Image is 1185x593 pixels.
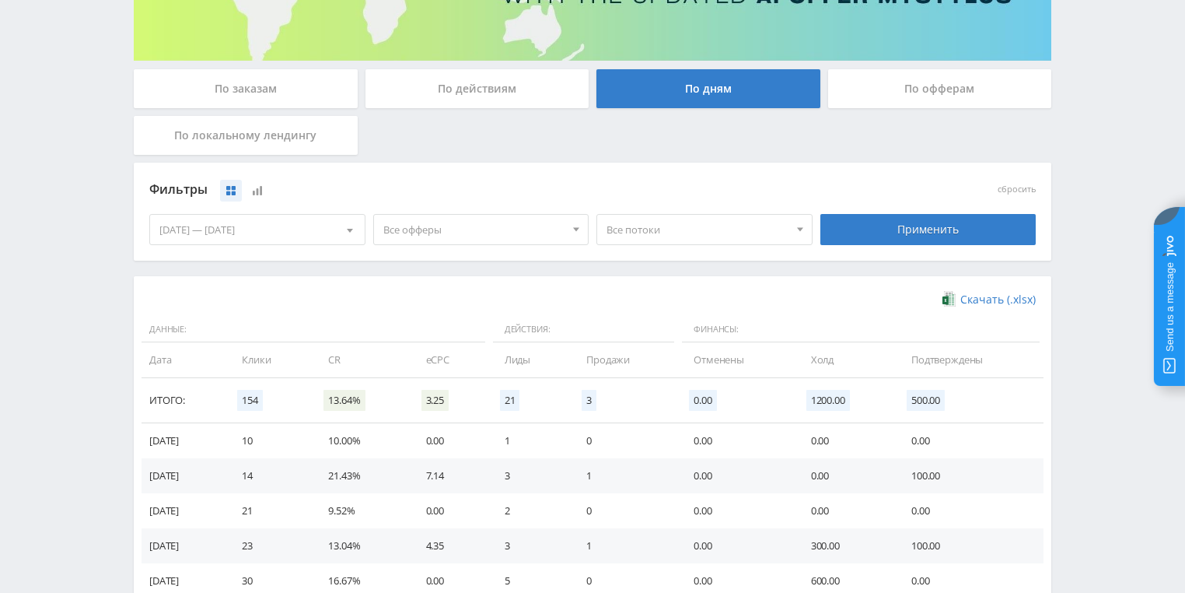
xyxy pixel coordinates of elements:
[678,493,795,528] td: 0.00
[571,458,678,493] td: 1
[313,528,410,563] td: 13.04%
[795,493,896,528] td: 0.00
[596,69,820,108] div: По дням
[226,458,313,493] td: 14
[571,342,678,377] td: Продажи
[828,69,1052,108] div: По офферам
[226,493,313,528] td: 21
[678,423,795,458] td: 0.00
[582,390,596,411] span: 3
[896,458,1043,493] td: 100.00
[489,342,571,377] td: Лиды
[150,215,365,244] div: [DATE] — [DATE]
[689,390,716,411] span: 0.00
[795,528,896,563] td: 300.00
[896,493,1043,528] td: 0.00
[998,184,1036,195] button: сбросить
[142,317,485,343] span: Данные:
[411,423,489,458] td: 0.00
[411,493,489,528] td: 0.00
[142,423,226,458] td: [DATE]
[678,458,795,493] td: 0.00
[313,493,410,528] td: 9.52%
[142,342,226,377] td: Дата
[795,423,896,458] td: 0.00
[806,390,850,411] span: 1200.00
[313,342,410,377] td: CR
[907,390,945,411] span: 500.00
[571,528,678,563] td: 1
[226,342,313,377] td: Клики
[678,342,795,377] td: Отменены
[896,528,1043,563] td: 100.00
[142,378,226,423] td: Итого:
[571,423,678,458] td: 0
[820,214,1036,245] div: Применить
[500,390,520,411] span: 21
[795,342,896,377] td: Холд
[142,493,226,528] td: [DATE]
[606,215,788,244] span: Все потоки
[489,458,571,493] td: 3
[365,69,589,108] div: По действиям
[678,528,795,563] td: 0.00
[942,291,956,307] img: xlsx
[237,390,263,411] span: 154
[411,342,489,377] td: eCPC
[421,390,449,411] span: 3.25
[313,423,410,458] td: 10.00%
[226,423,313,458] td: 10
[226,528,313,563] td: 23
[942,292,1036,307] a: Скачать (.xlsx)
[493,317,674,343] span: Действия:
[142,528,226,563] td: [DATE]
[571,493,678,528] td: 0
[142,458,226,493] td: [DATE]
[323,390,365,411] span: 13.64%
[149,178,813,202] div: Фильтры
[795,458,896,493] td: 0.00
[134,116,358,155] div: По локальному лендингу
[489,423,571,458] td: 1
[411,458,489,493] td: 7.14
[134,69,358,108] div: По заказам
[489,493,571,528] td: 2
[383,215,565,244] span: Все офферы
[896,423,1043,458] td: 0.00
[313,458,410,493] td: 21.43%
[411,528,489,563] td: 4.35
[489,528,571,563] td: 3
[960,293,1036,306] span: Скачать (.xlsx)
[682,317,1040,343] span: Финансы:
[896,342,1043,377] td: Подтверждены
